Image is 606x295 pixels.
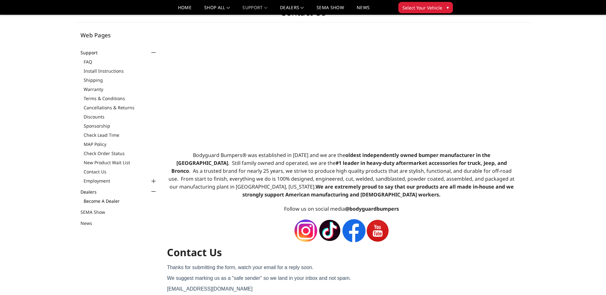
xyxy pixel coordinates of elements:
a: shop all [204,5,230,15]
a: Cancellations & Returns [84,104,157,111]
a: Contact Us [84,168,157,175]
a: Warranty [84,86,157,93]
img: facebook-icon-1.png [342,219,365,242]
a: Home [178,5,192,15]
span: Select Your Vehicle [402,4,442,11]
h5: Web Pages [80,32,157,38]
a: Become a Dealer [84,198,157,204]
a: Dealers [280,5,304,15]
iframe: Chat Widget [574,265,606,295]
a: SEMA Show [317,5,344,15]
a: Check Order Status [84,150,157,157]
img: youtube-icon-1.png [367,220,389,242]
strong: We are extremely proud to say that our products are all made in-house and we strongly support Ame... [242,183,514,198]
img: tiktok-icon-1.png [318,219,341,242]
a: Dealers [80,189,104,195]
a: Shipping [84,77,157,83]
a: Support [242,5,267,15]
a: Sponsorship [84,123,157,129]
a: Discounts [84,113,157,120]
img: instagram-icon-1.png [294,220,317,242]
a: Check Lead Time [84,132,157,138]
a: Support [80,49,105,56]
strong: @bodyguardbumpers [345,205,399,212]
a: Terms & Conditions [84,95,157,102]
a: News [357,5,370,15]
a: SEMA Show [80,209,113,215]
span: Bodyguard Bumpers® was established in [DATE] and we are the . Still family owned and operated, we... [169,152,514,198]
span: ▾ [447,4,449,11]
a: Employment [84,178,157,184]
strong: Contact Us [167,245,222,259]
a: Install Instructions [84,68,157,74]
a: New Product Wait List [84,159,157,166]
a: MAP Policy [84,141,157,147]
a: FAQ [84,58,157,65]
span: Follow us on social media [284,205,399,212]
strong: oldest independently owned bumper manufacturer in the [GEOGRAPHIC_DATA] [176,152,490,166]
a: News [80,220,100,226]
strong: #1 leader in heavy-duty aftermarket accessories for truck, Jeep, and Bronco [171,160,507,174]
button: Select Your Vehicle [398,2,453,13]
